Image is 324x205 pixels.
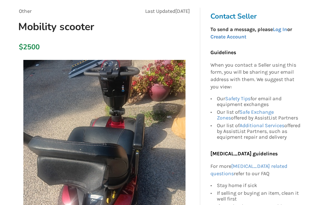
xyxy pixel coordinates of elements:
a: Safe Exchange Zones [217,109,274,121]
a: [MEDICAL_DATA] related questions [210,163,287,176]
div: Our for email and equipment exchanges [217,96,302,108]
a: Safety Tips [225,95,250,102]
strong: To send a message, please or [210,26,292,40]
div: Stay home if sick [217,183,302,189]
div: If selling or buying an item, clean it well first [217,189,302,203]
b: [MEDICAL_DATA] guidelines [210,151,278,157]
span: Last Updated [145,8,175,14]
b: Guidelines [210,49,236,55]
a: Create Account [210,34,246,40]
p: When you contact a Seller using this form, you will be sharing your email address with them. We s... [210,61,302,91]
a: Additional Services [240,122,284,128]
span: Other [19,8,32,14]
p: For more refer to our FAQ [210,163,302,177]
span: [DATE] [175,8,190,14]
h3: Contact Seller [210,12,305,21]
div: Our list of offered by AssistList Partners [217,108,302,122]
a: Log In [273,26,287,32]
div: $2500 [19,43,20,52]
div: Our list of offered by AssistList Partners, such as equipment repair and delivery [217,122,302,140]
h1: Mobility scooter [13,20,138,33]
